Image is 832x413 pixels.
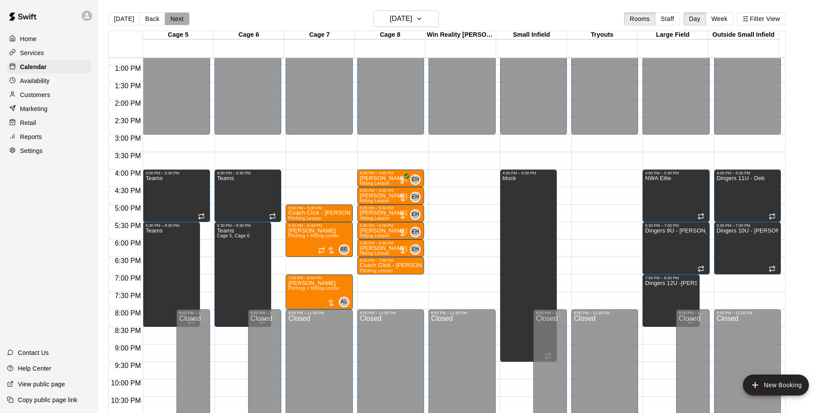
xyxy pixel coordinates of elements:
[357,239,424,257] div: 6:00 PM – 6:30 PM: Hitting Lesson
[360,311,421,315] div: 8:00 PM – 11:59 PM
[431,311,493,315] div: 8:00 PM – 11:59 PM
[414,174,421,185] span: Eric Harrington
[642,222,709,274] div: 5:30 PM – 7:00 PM: Dingers 9U - Moore
[342,297,349,307] span: Aaron Ledbetter
[360,198,390,203] span: Hitting Lesson
[355,31,425,39] div: Cage 8
[357,170,424,187] div: 4:00 PM – 4:30 PM: Hitting Lesson
[217,171,279,175] div: 4:00 PM – 5:30 PM
[7,46,91,59] div: Services
[360,251,390,256] span: Hitting Lesson
[113,187,143,194] span: 4:30 PM
[20,146,43,155] p: Settings
[360,188,421,193] div: 4:30 PM – 5:00 PM
[113,82,143,90] span: 1:30 PM
[198,213,205,220] span: Recurring event
[145,171,207,175] div: 4:00 PM – 5:30 PM
[113,292,143,299] span: 7:30 PM
[360,206,421,210] div: 5:00 PM – 5:30 PM
[410,244,421,255] div: Eric Harrington
[496,31,567,39] div: Small Infield
[286,205,352,222] div: 5:00 PM – 5:30 PM: Coach Click - Eli Henry
[360,241,421,245] div: 6:00 PM – 6:30 PM
[414,244,421,255] span: Eric Harrington
[113,344,143,352] span: 9:00 PM
[143,222,200,327] div: 5:30 PM – 8:30 PM: Teams
[737,12,786,25] button: Filter View
[165,12,189,25] button: Next
[411,210,419,219] span: EH
[284,31,355,39] div: Cage 7
[109,379,143,387] span: 10:00 PM
[18,348,49,357] p: Contact Us
[20,118,36,127] p: Retail
[113,170,143,177] span: 4:00 PM
[410,174,421,185] div: Eric Harrington
[567,31,638,39] div: Tryouts
[339,297,349,307] div: Aaron Ledbetter
[697,213,704,220] span: Recurring event
[7,74,91,87] a: Availability
[645,223,707,228] div: 5:30 PM – 7:00 PM
[113,65,143,72] span: 1:00 PM
[341,298,347,306] span: AL
[286,222,352,257] div: 5:30 PM – 6:30 PM: Colin Arnold
[20,132,42,141] p: Reports
[18,396,77,404] p: Copy public page link
[536,311,564,315] div: 8:00 PM – 11:59 PM
[360,233,390,238] span: Hitting Lesson
[411,193,419,201] span: EH
[684,12,706,25] button: Day
[642,170,709,222] div: 4:00 PM – 5:30 PM: NWA Elite
[145,223,197,228] div: 5:30 PM – 8:30 PM
[18,380,65,389] p: View public page
[411,245,419,254] span: EH
[642,274,699,327] div: 7:00 PM – 8:30 PM: Dingers 12U -ONeill
[339,244,349,255] div: Brian Elkins
[7,130,91,143] div: Reports
[217,223,269,228] div: 5:30 PM – 8:30 PM
[288,286,339,291] span: Pitching + Hitting combo
[411,175,419,184] span: EH
[357,187,424,205] div: 4:30 PM – 5:00 PM: Hitting Lesson
[20,90,50,99] p: Customers
[113,100,143,107] span: 2:00 PM
[214,31,284,39] div: Cage 6
[113,239,143,247] span: 6:00 PM
[679,311,707,315] div: 8:00 PM – 11:59 PM
[360,268,393,273] span: Pitching Lesson
[288,223,350,228] div: 5:30 PM – 6:30 PM
[288,233,339,238] span: Pitching + Hitting combo
[743,375,809,396] button: add
[139,12,165,25] button: Back
[708,31,779,39] div: Outside Small Infield
[638,31,708,39] div: Large Field
[288,216,321,221] span: Pitching Lesson
[769,265,776,272] span: Recurring event
[7,102,91,115] div: Marketing
[318,247,325,254] span: Recurring event
[20,62,47,71] p: Calendar
[357,257,424,274] div: 6:30 PM – 7:00 PM: Coach Click - Hudson Darling
[697,265,704,272] span: Recurring event
[714,222,781,274] div: 5:30 PM – 7:00 PM: Dingers 10U - Tim
[113,117,143,125] span: 2:30 PM
[360,181,390,186] span: Hitting Lesson
[340,245,348,254] span: BE
[398,176,407,185] span: All customers have paid
[390,13,412,25] h6: [DATE]
[20,76,50,85] p: Availability
[645,171,707,175] div: 4:00 PM – 5:30 PM
[217,233,250,238] span: Cage 5, Cage 6
[251,311,279,315] div: 8:00 PM – 11:59 PM
[269,213,276,220] span: Recurring event
[624,12,656,25] button: Rooms
[717,223,778,228] div: 5:30 PM – 7:00 PM
[113,257,143,264] span: 6:30 PM
[288,276,350,280] div: 7:00 PM – 8:00 PM
[7,32,91,45] a: Home
[20,104,48,113] p: Marketing
[414,227,421,237] span: Eric Harrington
[411,228,419,236] span: EH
